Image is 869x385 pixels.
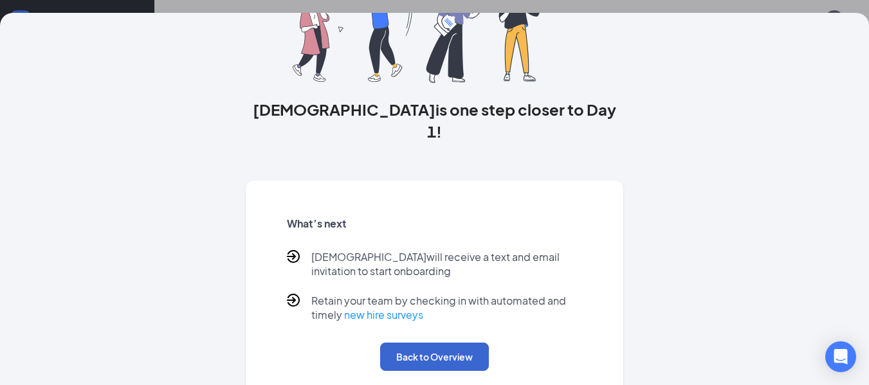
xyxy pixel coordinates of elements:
div: Open Intercom Messenger [825,341,856,372]
button: Back to Overview [380,343,489,371]
h3: [DEMOGRAPHIC_DATA] is one step closer to Day 1! [246,98,623,142]
h5: What’s next [287,217,582,231]
a: new hire surveys [344,308,423,321]
p: [DEMOGRAPHIC_DATA] will receive a text and email invitation to start onboarding [311,250,582,278]
p: Retain your team by checking in with automated and timely [311,294,582,322]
